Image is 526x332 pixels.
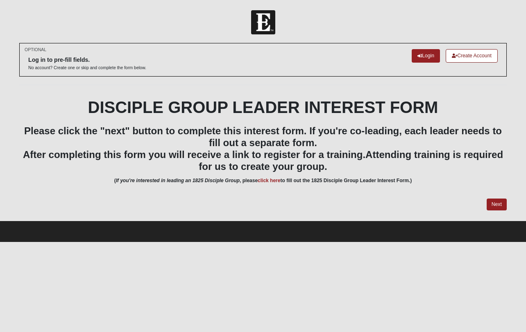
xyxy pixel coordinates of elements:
[88,98,438,116] b: DISCIPLE GROUP LEADER INTEREST FORM
[19,125,507,172] h3: Please click the "next" button to complete this interest form. If you're co-leading, each leader ...
[28,56,146,63] h6: Log in to pre-fill fields.
[28,65,146,71] p: No account? Create one or skip and complete the form below.
[199,149,503,172] span: Attending training is required for us to create your group.
[251,10,275,34] img: Church of Eleven22 Logo
[412,49,440,63] a: Login
[258,178,280,183] a: click here
[487,199,507,210] a: Next
[446,49,498,63] a: Create Account
[116,178,240,183] i: If you're interested in leading an 1825 Disciple Group
[25,47,46,53] small: OPTIONAL
[19,178,507,183] h6: ( , please to fill out the 1825 Disciple Group Leader Interest Form.)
